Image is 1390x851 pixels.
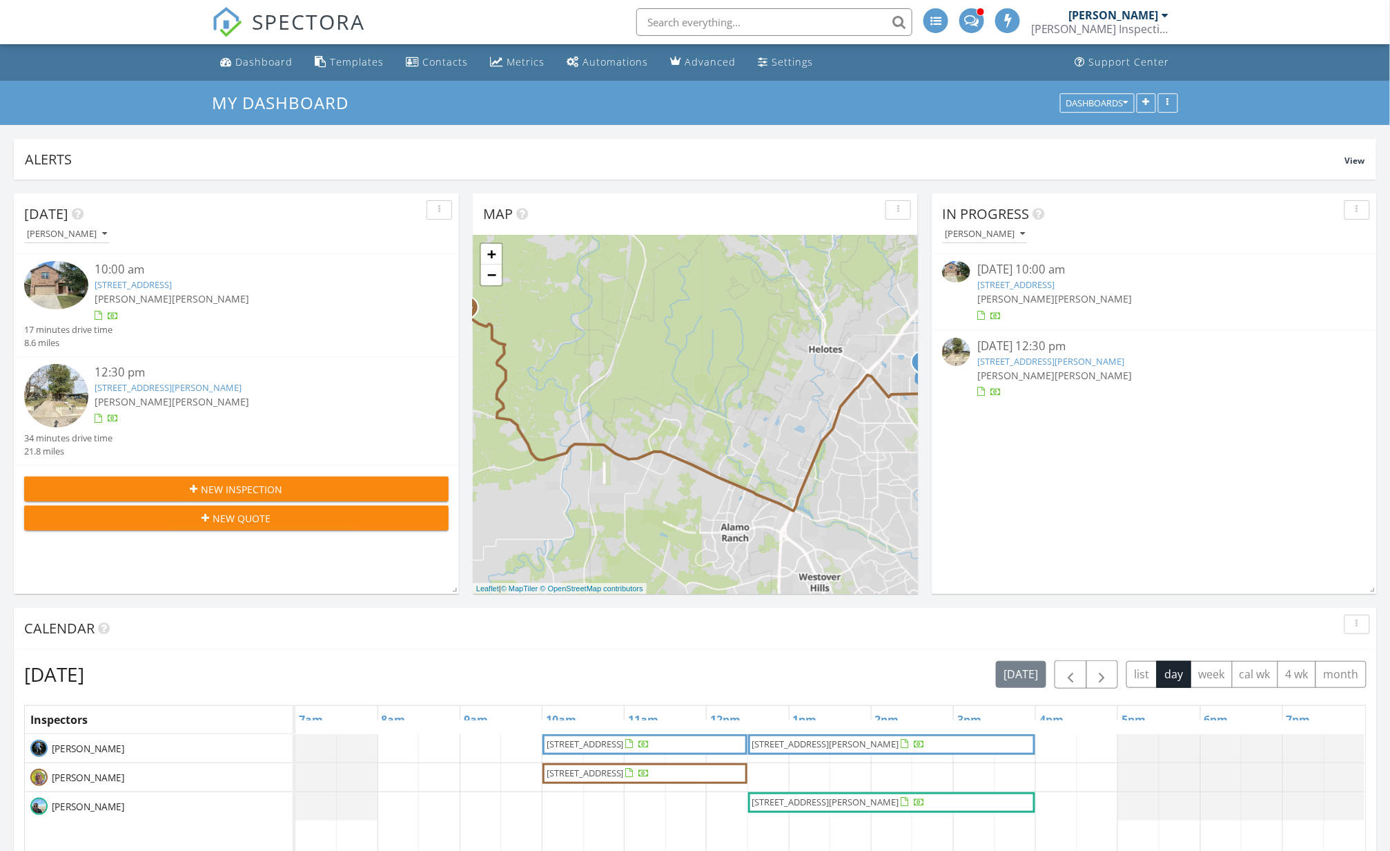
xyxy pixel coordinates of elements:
button: cal wk [1232,661,1279,688]
span: [STREET_ADDRESS][PERSON_NAME] [752,738,899,750]
a: Contacts [400,50,473,75]
span: Calendar [24,619,95,638]
span: [STREET_ADDRESS][PERSON_NAME] [752,796,899,808]
span: [DATE] [24,204,68,223]
div: 12:30 pm [95,364,413,381]
a: 10:00 am [STREET_ADDRESS] [PERSON_NAME][PERSON_NAME] 17 minutes drive time 8.6 miles [24,261,449,350]
img: 9365809%2Fcover_photos%2FiCmAOjC6Y3INoh6yyOGr%2Fsmall.jpg [942,261,970,283]
a: 12:30 pm [STREET_ADDRESS][PERSON_NAME] [PERSON_NAME][PERSON_NAME] 34 minutes drive time 21.8 miles [24,364,449,458]
div: [PERSON_NAME] [27,229,107,239]
span: [PERSON_NAME] [1055,292,1132,305]
span: Inspectors [30,712,88,727]
a: 10am [542,709,580,731]
button: [DATE] [996,661,1046,688]
a: 1pm [790,709,821,731]
span: [PERSON_NAME] [977,369,1055,382]
button: day [1157,661,1191,688]
div: | [473,583,647,595]
span: SPECTORA [252,7,365,36]
div: Templates [330,55,384,68]
h2: [DATE] [24,660,84,688]
span: [PERSON_NAME] [173,395,250,408]
span: [PERSON_NAME] [173,292,250,305]
a: Dashboard [215,50,298,75]
button: [PERSON_NAME] [24,225,110,244]
div: [DATE] 12:30 pm [977,338,1331,355]
img: streetview [24,364,88,428]
img: streetview [942,338,970,366]
a: [DATE] 10:00 am [STREET_ADDRESS] [PERSON_NAME][PERSON_NAME] [942,261,1367,323]
span: [STREET_ADDRESS] [547,738,624,750]
div: Dashboard [235,55,293,68]
a: [DATE] 12:30 pm [STREET_ADDRESS][PERSON_NAME] [PERSON_NAME][PERSON_NAME] [942,338,1367,399]
div: [DATE] 10:00 am [977,261,1331,278]
a: 8am [378,709,409,731]
button: month [1315,661,1367,688]
a: Metrics [484,50,550,75]
a: [STREET_ADDRESS] [95,278,173,291]
span: In Progress [942,204,1029,223]
a: © OpenStreetMap contributors [540,584,643,593]
div: Metrics [507,55,545,68]
span: New Quote [213,511,271,526]
a: My Dashboard [212,91,360,114]
a: [STREET_ADDRESS][PERSON_NAME] [977,355,1124,367]
img: 20231220_142457.jpg [30,798,48,815]
a: Advanced [665,50,741,75]
div: 10:00 am [95,261,413,278]
button: New Quote [24,506,449,530]
div: 21.8 miles [24,445,112,458]
div: Dashboards [1066,98,1128,108]
span: [PERSON_NAME] [49,771,127,785]
a: 11am [625,709,662,731]
a: © MapTiler [501,584,538,593]
div: Advanced [685,55,736,68]
div: Support Center [1089,55,1170,68]
a: Support Center [1070,50,1175,75]
button: 4 wk [1278,661,1316,688]
img: kanakprofile_image0.jpg [30,769,48,786]
a: Automations (Advanced) [561,50,654,75]
div: 8.6 miles [24,336,112,350]
img: 9365809%2Fcover_photos%2FiCmAOjC6Y3INoh6yyOGr%2Fsmall.jpg [24,261,88,309]
span: Map [483,204,513,223]
button: [PERSON_NAME] [942,225,1028,244]
a: [STREET_ADDRESS][PERSON_NAME] [95,381,242,394]
a: Templates [309,50,389,75]
a: 3pm [954,709,985,731]
a: 7am [295,709,326,731]
span: [PERSON_NAME] [49,800,127,814]
span: [PERSON_NAME] [95,395,173,408]
div: Bain Inspection Service LLC [1031,22,1169,36]
span: [PERSON_NAME] [1055,369,1132,382]
img: circl_pic.jpeg [30,740,48,757]
button: week [1191,661,1233,688]
span: View [1345,155,1365,166]
a: 2pm [872,709,903,731]
span: [PERSON_NAME] [49,742,127,756]
button: list [1126,661,1157,688]
a: SPECTORA [212,19,365,48]
div: [PERSON_NAME] [1069,8,1159,22]
a: 7pm [1283,709,1314,731]
a: Settings [752,50,819,75]
a: 12pm [707,709,744,731]
a: Leaflet [476,584,499,593]
div: Automations [583,55,648,68]
button: Dashboards [1060,93,1135,113]
button: New Inspection [24,477,449,501]
span: [PERSON_NAME] [977,292,1055,305]
a: 6pm [1201,709,1232,731]
button: Previous day [1055,660,1087,689]
div: 34 minutes drive time [24,432,112,445]
div: Settings [772,55,813,68]
div: [PERSON_NAME] [945,229,1025,239]
a: Zoom out [481,265,502,285]
a: [STREET_ADDRESS] [977,278,1055,291]
span: New Inspection [202,482,283,497]
button: Next day [1086,660,1119,689]
div: Contacts [422,55,468,68]
a: 4pm [1036,709,1067,731]
div: 365 CR 2754, Mico TX 78056 [468,307,476,316]
a: 5pm [1118,709,1149,731]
